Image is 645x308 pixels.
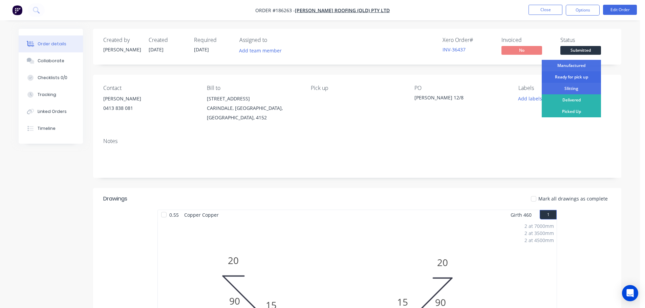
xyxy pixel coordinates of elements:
[511,210,532,220] span: Girth 460
[38,58,64,64] div: Collaborate
[622,285,638,301] div: Open Intercom Messenger
[542,106,601,117] div: Picked Up
[149,37,186,43] div: Created
[207,85,300,91] div: Bill to
[149,46,164,53] span: [DATE]
[311,85,404,91] div: Pick up
[414,94,499,103] div: [PERSON_NAME] 12/8
[103,37,141,43] div: Created by
[207,103,300,122] div: CARINDALE, [GEOGRAPHIC_DATA], [GEOGRAPHIC_DATA], 4152
[603,5,637,15] button: Edit Order
[103,195,127,203] div: Drawings
[239,46,285,55] button: Add team member
[194,37,231,43] div: Required
[103,138,611,144] div: Notes
[19,35,83,52] button: Order details
[38,109,67,115] div: Linked Orders
[236,46,285,55] button: Add team member
[38,125,56,132] div: Timeline
[501,46,542,54] span: No
[38,75,67,81] div: Checklists 0/0
[542,60,601,71] div: Manufactured
[540,210,557,219] button: 1
[255,7,295,14] span: Order #186263 -
[542,94,601,106] div: Delivered
[19,69,83,86] button: Checklists 0/0
[19,120,83,137] button: Timeline
[443,46,466,53] a: INV-36437
[103,94,196,103] div: [PERSON_NAME]
[103,46,141,53] div: [PERSON_NAME]
[38,92,56,98] div: Tracking
[103,94,196,116] div: [PERSON_NAME]0413 838 081
[524,230,554,237] div: 2 at 3500mm
[19,103,83,120] button: Linked Orders
[529,5,562,15] button: Close
[181,210,221,220] span: Copper Copper
[167,210,181,220] span: 0.55
[295,7,390,14] a: [PERSON_NAME] Roofing (QLD) Pty Ltd
[566,5,600,16] button: Options
[524,237,554,244] div: 2 at 4500mm
[207,94,300,103] div: [STREET_ADDRESS]
[501,37,552,43] div: Invoiced
[514,94,545,103] button: Add labels
[560,37,611,43] div: Status
[560,46,601,56] button: Submitted
[239,37,307,43] div: Assigned to
[103,85,196,91] div: Contact
[38,41,66,47] div: Order details
[414,85,507,91] div: PO
[207,94,300,122] div: [STREET_ADDRESS]CARINDALE, [GEOGRAPHIC_DATA], [GEOGRAPHIC_DATA], 4152
[103,103,196,113] div: 0413 838 081
[194,46,209,53] span: [DATE]
[542,83,601,94] div: Slitting
[19,52,83,69] button: Collaborate
[12,5,22,15] img: Factory
[19,86,83,103] button: Tracking
[524,222,554,230] div: 2 at 7000mm
[518,85,611,91] div: Labels
[560,46,601,54] span: Submitted
[542,71,601,83] div: Ready for pick up
[443,37,493,43] div: Xero Order #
